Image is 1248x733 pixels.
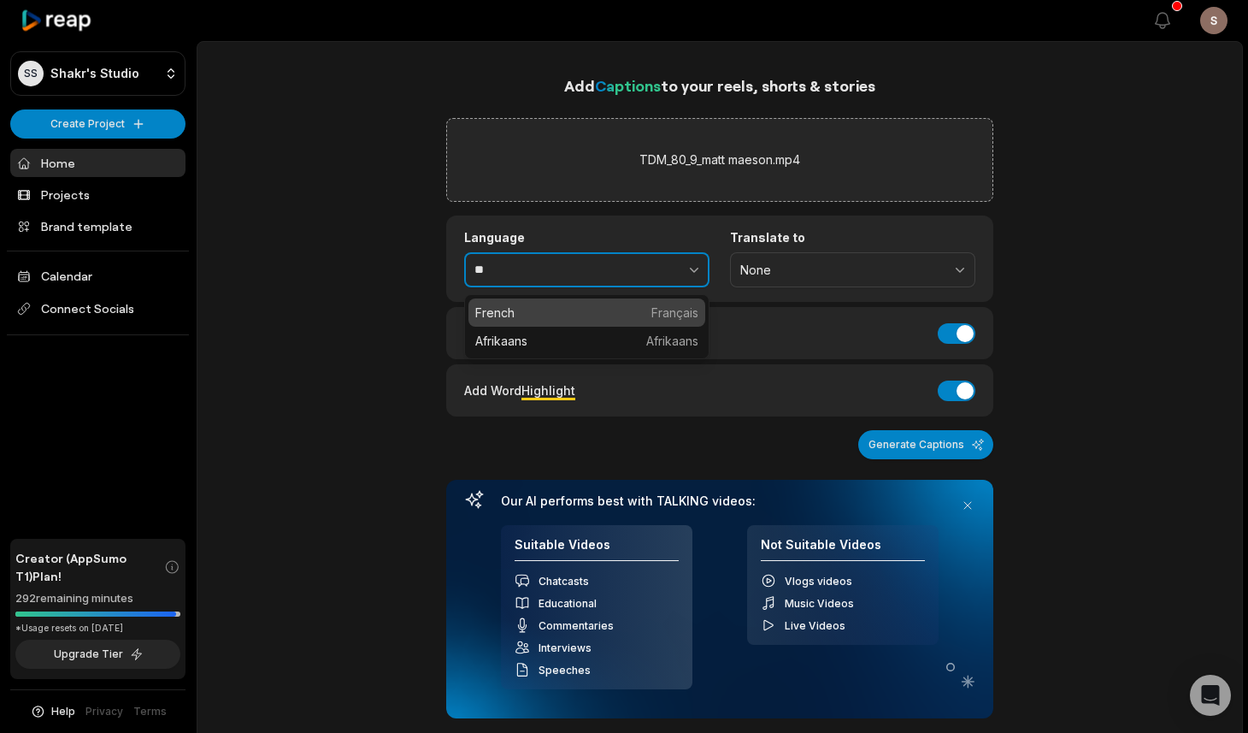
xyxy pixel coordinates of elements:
label: Translate to [730,230,975,245]
span: Educational [539,597,597,610]
button: Help [30,704,75,719]
div: SS [18,61,44,86]
span: Vlogs videos [785,575,852,588]
div: 292 remaining minutes [15,590,180,607]
span: Live Videos [785,619,845,632]
div: Open Intercom Messenger [1190,675,1231,716]
button: Generate Captions [858,430,993,459]
span: Chatcasts [539,575,589,588]
label: TDM_80_9_matt maeson.mp4 [639,150,800,170]
span: Music Videos [785,597,854,610]
div: *Usage resets on [DATE] [15,622,180,635]
h1: Add to your reels, shorts & stories [446,74,993,98]
span: Speeches [539,664,591,677]
span: Commentaries [539,619,614,632]
a: Projects [10,180,185,209]
span: Français [651,304,698,322]
button: None [730,252,975,288]
h3: Our AI performs best with TALKING videos: [501,494,939,509]
p: Afrikaans [475,332,698,350]
span: Creator (AppSumo T1) Plan! [15,549,164,585]
a: Privacy [85,704,123,719]
a: Home [10,149,185,177]
div: Add Word [464,379,575,402]
h4: Suitable Videos [515,537,679,562]
span: Captions [595,76,661,95]
button: Upgrade Tier [15,640,180,669]
span: Help [51,704,75,719]
p: Shakr's Studio [50,66,139,81]
span: Connect Socials [10,293,185,324]
a: Calendar [10,262,185,290]
span: Highlight [521,383,575,398]
span: None [740,263,941,278]
label: Language [464,230,709,245]
a: Brand template [10,212,185,240]
a: Terms [133,704,167,719]
h4: Not Suitable Videos [761,537,925,562]
span: Afrikaans [646,332,698,350]
button: Create Project [10,109,185,139]
span: Interviews [539,641,592,654]
p: French [475,304,698,322]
